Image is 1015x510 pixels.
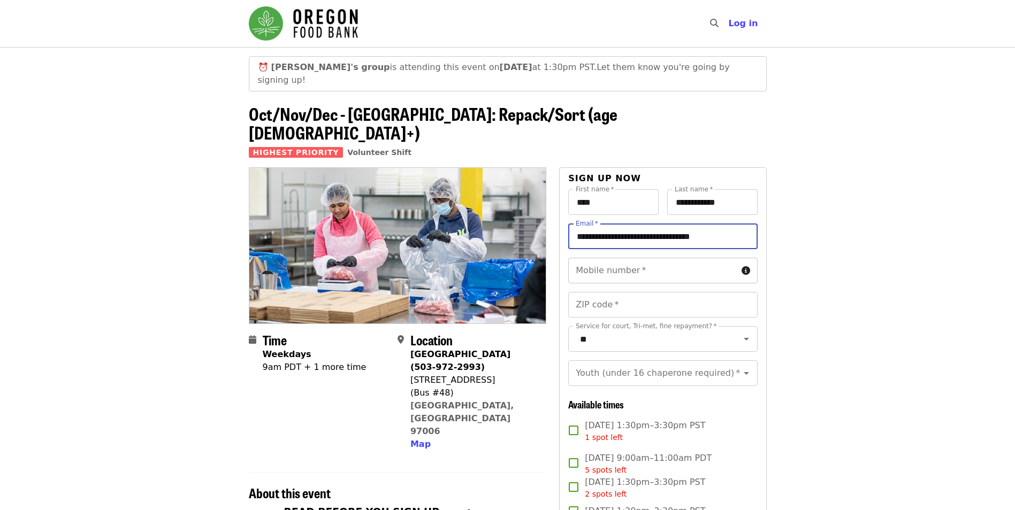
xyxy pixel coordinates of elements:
input: Last name [667,189,758,215]
span: Map [410,439,431,449]
button: Open [739,331,754,346]
span: Log in [728,18,758,28]
span: is attending this event on at 1:30pm PST. [271,62,597,72]
i: calendar icon [249,335,256,345]
input: Email [568,223,757,249]
span: Oct/Nov/Dec - [GEOGRAPHIC_DATA]: Repack/Sort (age [DEMOGRAPHIC_DATA]+) [249,101,617,145]
span: About this event [249,483,331,502]
input: ZIP code [568,292,757,318]
label: Service for court, Tri-met, fine repayment? [576,323,717,329]
div: 9am PDT + 1 more time [263,361,367,374]
img: Oregon Food Bank - Home [249,6,358,41]
div: [STREET_ADDRESS] [410,374,538,387]
span: [DATE] 9:00am–11:00am PDT [585,452,712,476]
i: search icon [710,18,719,28]
button: Map [410,438,431,451]
span: Highest Priority [249,147,344,158]
span: Available times [568,397,624,411]
strong: [DATE] [500,62,532,72]
strong: Weekdays [263,349,311,359]
button: Open [739,366,754,381]
span: 1 spot left [585,433,623,442]
span: [DATE] 1:30pm–3:30pm PST [585,476,705,500]
i: circle-info icon [742,266,750,276]
span: [DATE] 1:30pm–3:30pm PST [585,419,705,443]
input: First name [568,189,659,215]
input: Mobile number [568,258,737,283]
a: Volunteer Shift [347,148,411,157]
input: Search [725,11,734,36]
div: (Bus #48) [410,387,538,399]
strong: [PERSON_NAME]'s group [271,62,390,72]
button: Log in [720,13,766,34]
i: map-marker-alt icon [398,335,404,345]
label: Email [576,220,598,227]
span: 5 spots left [585,466,627,474]
span: clock emoji [258,62,269,72]
a: [GEOGRAPHIC_DATA], [GEOGRAPHIC_DATA] 97006 [410,400,514,436]
span: Location [410,330,453,349]
span: Sign up now [568,173,641,183]
span: 2 spots left [585,490,627,498]
label: Last name [675,186,713,192]
span: Time [263,330,287,349]
img: Oct/Nov/Dec - Beaverton: Repack/Sort (age 10+) organized by Oregon Food Bank [249,168,546,323]
strong: [GEOGRAPHIC_DATA] (503-972-2993) [410,349,510,372]
label: First name [576,186,614,192]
